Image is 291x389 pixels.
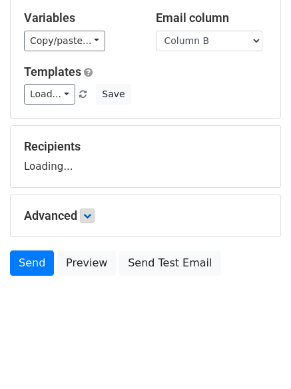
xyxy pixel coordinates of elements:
[24,84,75,105] a: Load...
[96,84,131,105] button: Save
[24,31,105,51] a: Copy/paste...
[156,11,268,25] h5: Email column
[24,65,81,79] a: Templates
[24,208,267,223] h5: Advanced
[24,139,267,154] h5: Recipients
[57,250,116,276] a: Preview
[24,11,136,25] h5: Variables
[10,250,54,276] a: Send
[119,250,220,276] a: Send Test Email
[24,139,267,174] div: Loading...
[224,325,291,389] iframe: Chat Widget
